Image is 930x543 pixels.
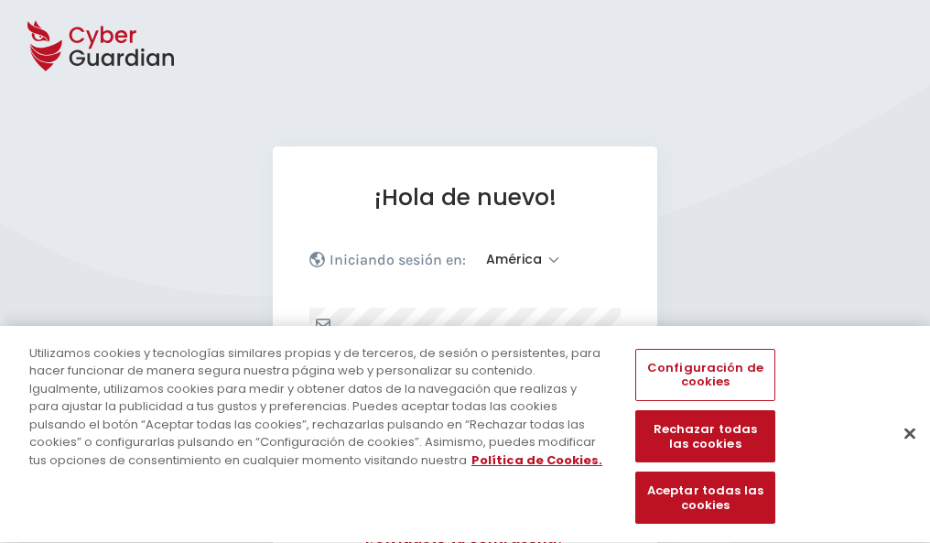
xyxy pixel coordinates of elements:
[29,344,608,470] div: Utilizamos cookies y tecnologías similares propias y de terceros, de sesión o persistentes, para ...
[330,251,466,269] p: Iniciando sesión en:
[471,451,602,469] a: Más información sobre su privacidad, se abre en una nueva pestaña
[635,411,774,463] button: Rechazar todas las cookies
[309,183,621,212] h1: ¡Hola de nuevo!
[635,472,774,525] button: Aceptar todas las cookies
[635,349,774,401] button: Configuración de cookies
[890,413,930,453] button: Cerrar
